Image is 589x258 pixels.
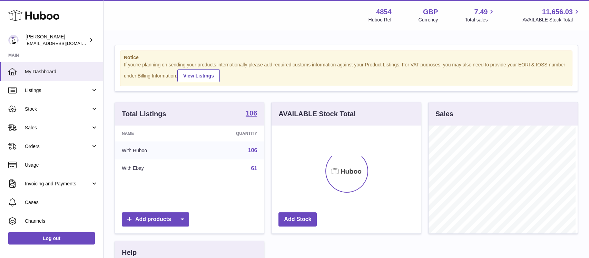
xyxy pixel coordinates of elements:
div: [PERSON_NAME] [26,34,88,47]
a: 106 [248,147,257,153]
span: My Dashboard [25,68,98,75]
a: 106 [246,110,257,118]
span: Sales [25,125,91,131]
div: If you're planning on sending your products internationally please add required customs informati... [124,62,569,82]
span: Stock [25,106,91,112]
span: Channels [25,218,98,224]
h3: Total Listings [122,109,166,119]
td: With Ebay [115,159,194,177]
a: 61 [251,165,257,171]
span: Invoicing and Payments [25,181,91,187]
span: 11,656.03 [542,7,573,17]
h3: AVAILABLE Stock Total [278,109,355,119]
strong: 106 [246,110,257,117]
div: Huboo Ref [369,17,392,23]
a: Log out [8,232,95,245]
span: Total sales [465,17,495,23]
span: Usage [25,162,98,168]
a: Add products [122,212,189,227]
span: 7.49 [474,7,488,17]
h3: Help [122,248,137,257]
td: With Huboo [115,141,194,159]
a: Add Stock [278,212,317,227]
a: 11,656.03 AVAILABLE Stock Total [522,7,581,23]
strong: Notice [124,54,569,61]
span: Cases [25,199,98,206]
span: Listings [25,87,91,94]
strong: GBP [423,7,438,17]
a: 7.49 Total sales [465,7,495,23]
strong: 4854 [376,7,392,17]
span: Orders [25,143,91,150]
a: View Listings [177,69,220,82]
th: Name [115,126,194,141]
span: [EMAIL_ADDRESS][DOMAIN_NAME] [26,40,101,46]
img: jimleo21@yahoo.gr [8,35,19,45]
span: AVAILABLE Stock Total [522,17,581,23]
h3: Sales [435,109,453,119]
th: Quantity [194,126,264,141]
div: Currency [419,17,438,23]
